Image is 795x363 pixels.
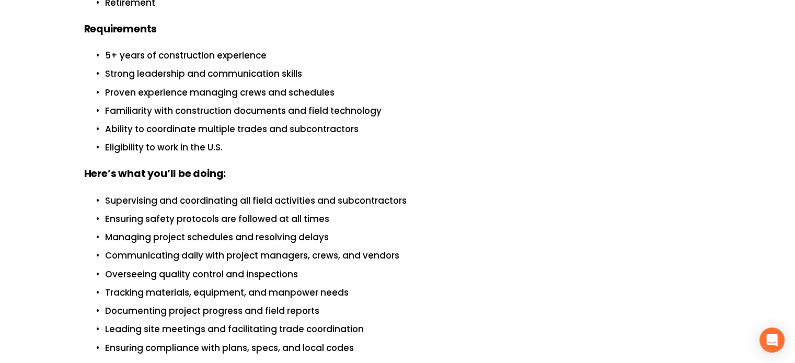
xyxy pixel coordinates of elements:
[105,49,711,63] p: 5+ years of construction experience
[105,341,711,355] p: Ensuring compliance with plans, specs, and local codes
[105,304,711,318] p: Documenting project progress and field reports
[105,212,711,226] p: Ensuring safety protocols are followed at all times
[105,267,711,282] p: Overseeing quality control and inspections
[105,122,711,136] p: Ability to coordinate multiple trades and subcontractors
[105,140,711,155] p: Eligibility to work in the U.S.
[105,86,711,100] p: Proven experience managing crews and schedules
[105,322,711,336] p: Leading site meetings and facilitating trade coordination
[105,67,711,81] p: Strong leadership and communication skills
[105,104,711,118] p: Familiarity with construction documents and field technology
[105,230,711,244] p: Managing project schedules and resolving delays
[105,286,711,300] p: Tracking materials, equipment, and manpower needs
[759,327,785,353] div: Open Intercom Messenger
[84,167,226,181] strong: Here’s what you’ll be doing:
[105,249,711,263] p: Communicating daily with project managers, crews, and vendors
[84,22,157,36] strong: Requirements
[105,194,711,208] p: Supervising and coordinating all field activities and subcontractors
